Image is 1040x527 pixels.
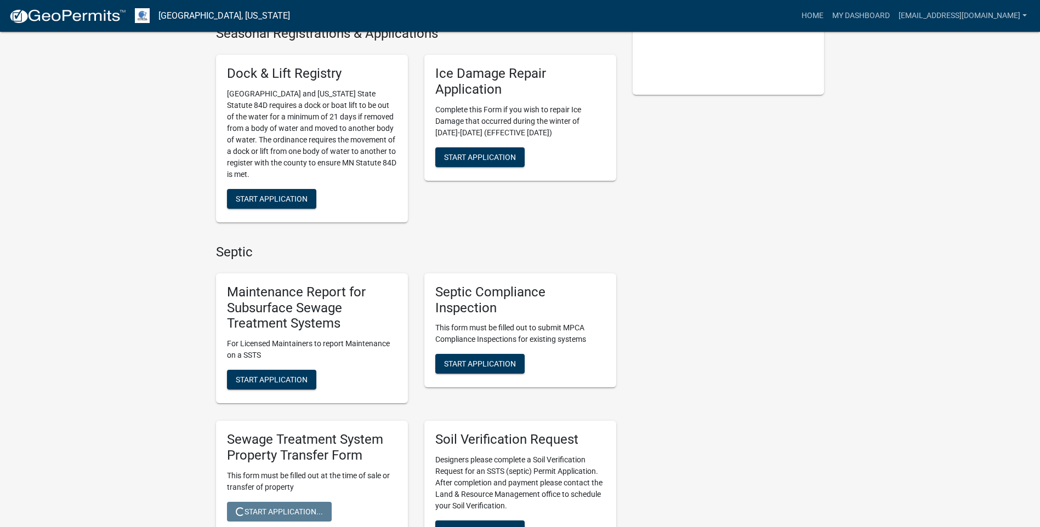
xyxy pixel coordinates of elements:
[435,284,605,316] h5: Septic Compliance Inspection
[444,359,516,368] span: Start Application
[236,507,323,515] span: Start Application...
[444,152,516,161] span: Start Application
[797,5,828,26] a: Home
[435,104,605,139] p: Complete this Form if you wish to repair Ice Damage that occurred during the winter of [DATE]-[DA...
[227,370,316,389] button: Start Application
[435,432,605,448] h5: Soil Verification Request
[435,454,605,512] p: Designers please complete a Soil Verification Request for an SSTS (septic) Permit Application. Af...
[435,66,605,98] h5: Ice Damage Repair Application
[435,322,605,345] p: This form must be filled out to submit MPCA Compliance Inspections for existing systems
[435,354,525,374] button: Start Application
[227,284,397,331] h5: Maintenance Report for Subsurface Sewage Treatment Systems
[158,7,290,25] a: [GEOGRAPHIC_DATA], [US_STATE]
[435,147,525,167] button: Start Application
[227,88,397,180] p: [GEOGRAPHIC_DATA] and [US_STATE] State Statute 84D requires a dock or boat lift to be out of the ...
[227,470,397,493] p: This form must be filled out at the time of sale or transfer of property
[828,5,894,26] a: My Dashboard
[227,338,397,361] p: For Licensed Maintainers to report Maintenance on a SSTS
[236,375,308,384] span: Start Application
[135,8,150,23] img: Otter Tail County, Minnesota
[227,189,316,209] button: Start Application
[236,194,308,203] span: Start Application
[894,5,1031,26] a: [EMAIL_ADDRESS][DOMAIN_NAME]
[227,66,397,82] h5: Dock & Lift Registry
[216,244,616,260] h4: Septic
[216,26,616,42] h4: Seasonal Registrations & Applications
[227,502,332,522] button: Start Application...
[227,432,397,463] h5: Sewage Treatment System Property Transfer Form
